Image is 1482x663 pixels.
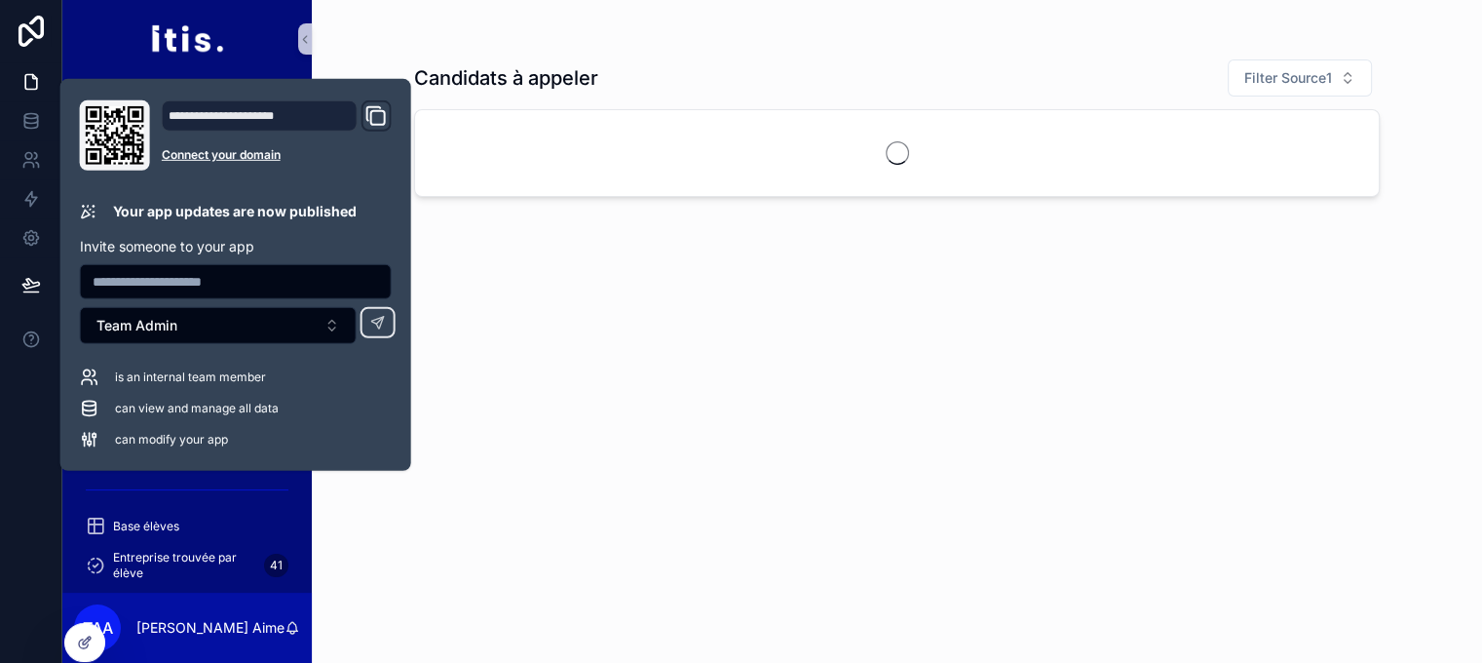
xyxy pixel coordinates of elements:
[83,616,113,640] span: TAA
[80,307,357,344] button: Select Button
[162,100,392,171] div: Domain and Custom Link
[150,23,223,55] img: App logo
[115,432,228,448] span: can modify your app
[62,78,312,593] div: scrollable content
[113,519,179,534] span: Base élèves
[74,509,300,544] a: Base élèves
[96,316,177,335] span: Team Admin
[136,618,285,638] p: [PERSON_NAME] Aime
[264,554,288,577] div: 41
[162,147,392,163] a: Connect your domain
[113,550,256,581] span: Entreprise trouvée par élève
[1244,68,1332,88] span: Filter Source1
[1228,59,1372,97] button: Select Button
[74,548,300,583] a: Entreprise trouvée par élève41
[80,237,392,256] p: Invite someone to your app
[414,64,598,92] h1: Candidats à appeler
[113,202,357,221] p: Your app updates are now published
[115,370,266,385] span: is an internal team member
[115,401,279,416] span: can view and manage all data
